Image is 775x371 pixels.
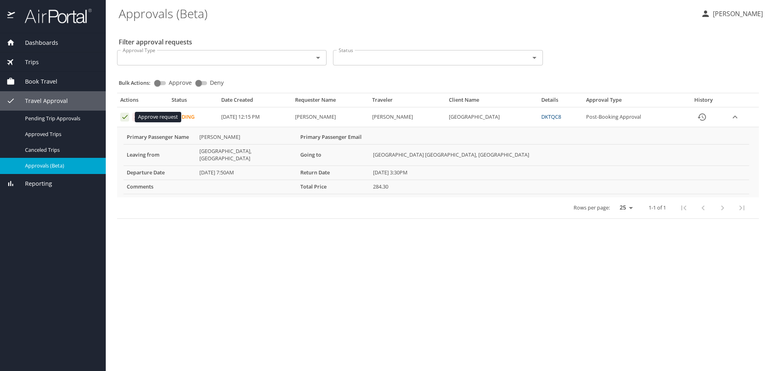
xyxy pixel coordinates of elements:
a: DKTQC8 [541,113,561,120]
td: [PERSON_NAME] [369,107,446,127]
span: Approvals (Beta) [25,162,96,170]
button: Open [529,52,540,63]
table: More info for approvals [124,130,749,194]
button: History [692,107,712,127]
th: Return Date [297,166,370,180]
th: Leaving from [124,144,196,166]
th: Traveler [369,96,446,107]
p: [PERSON_NAME] [710,9,763,19]
th: Actions [117,96,168,107]
span: Approved Trips [25,130,96,138]
th: Date Created [218,96,292,107]
img: icon-airportal.png [7,8,16,24]
th: Approval Type [583,96,681,107]
span: Reporting [15,179,52,188]
p: Rows per page: [574,205,610,210]
td: [PERSON_NAME] [292,107,369,127]
span: Dashboards [15,38,58,47]
select: rows per page [613,201,636,214]
button: Deny request [132,113,141,122]
th: Comments [124,180,196,194]
th: Requester Name [292,96,369,107]
td: [GEOGRAPHIC_DATA], [GEOGRAPHIC_DATA] [196,144,297,166]
table: Approval table [117,96,759,218]
p: Bulk Actions: [119,79,157,86]
h2: Filter approval requests [119,36,192,48]
td: [DATE] 3:30PM [370,166,749,180]
th: Primary Passenger Name [124,130,196,144]
th: History [681,96,726,107]
td: [GEOGRAPHIC_DATA] [446,107,538,127]
span: Travel Approval [15,96,68,105]
th: Details [538,96,583,107]
button: [PERSON_NAME] [697,6,766,21]
p: 1-1 of 1 [649,205,666,210]
th: Total Price [297,180,370,194]
td: Pending [168,107,218,127]
th: Primary Passenger Email [297,130,370,144]
h1: Approvals (Beta) [119,1,694,26]
td: [PERSON_NAME] [196,130,297,144]
span: Book Travel [15,77,57,86]
th: Client Name [446,96,538,107]
td: 284.30 [370,180,749,194]
td: [DATE] 12:15 PM [218,107,292,127]
button: Open [312,52,324,63]
span: Approve [169,80,192,86]
span: Trips [15,58,39,67]
td: [GEOGRAPHIC_DATA] [GEOGRAPHIC_DATA], [GEOGRAPHIC_DATA] [370,144,749,166]
td: Post-Booking Approval [583,107,681,127]
span: Deny [210,80,224,86]
button: expand row [729,111,741,123]
td: [DATE] 7:50AM [196,166,297,180]
img: airportal-logo.png [16,8,92,24]
th: Status [168,96,218,107]
span: Pending Trip Approvals [25,115,96,122]
span: Canceled Trips [25,146,96,154]
th: Going to [297,144,370,166]
th: Departure Date [124,166,196,180]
